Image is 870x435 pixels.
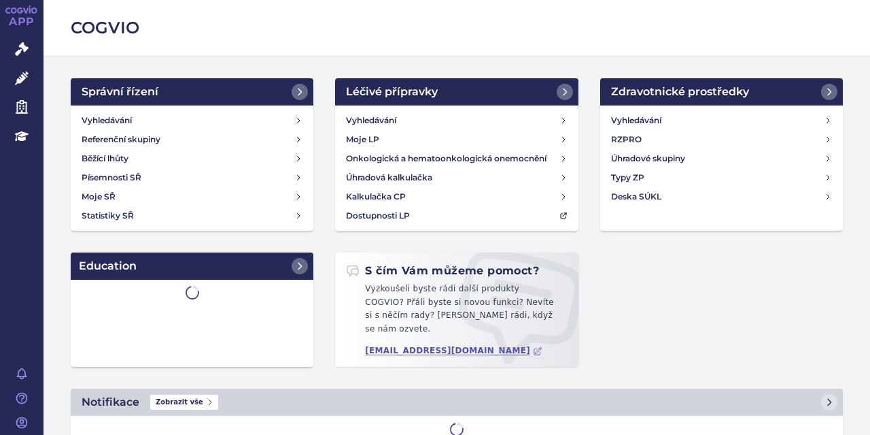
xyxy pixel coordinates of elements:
[600,78,843,106] a: Zdravotnické prostředky
[341,206,572,225] a: Dostupnosti LP
[335,78,578,106] a: Léčivé přípravky
[346,133,379,146] h4: Moje LP
[82,133,160,146] h4: Referenční skupiny
[341,187,572,206] a: Kalkulačka CP
[606,168,837,187] a: Typy ZP
[606,187,837,206] a: Deska SÚKL
[71,16,843,39] h2: COGVIO
[346,190,406,204] h4: Kalkulačka CP
[346,171,432,184] h4: Úhradová kalkulačka
[82,114,132,127] h4: Vyhledávání
[82,394,139,410] h2: Notifikace
[71,78,313,106] a: Správní řízení
[606,149,837,168] a: Úhradové skupiny
[611,171,644,184] h4: Typy ZP
[82,152,128,165] h4: Běžící lhůty
[346,263,539,278] h2: S čím Vám můžeme pomoct?
[341,130,572,149] a: Moje LP
[79,258,137,274] h2: Education
[346,114,396,127] h4: Vyhledávání
[82,190,116,204] h4: Moje SŘ
[341,149,572,168] a: Onkologická a hematoonkologická onemocnění
[76,149,308,168] a: Běžící lhůty
[341,168,572,187] a: Úhradová kalkulačka
[76,187,308,206] a: Moje SŘ
[611,84,749,100] h2: Zdravotnické prostředky
[76,130,308,149] a: Referenční skupiny
[76,168,308,187] a: Písemnosti SŘ
[82,171,141,184] h4: Písemnosti SŘ
[346,84,438,100] h2: Léčivé přípravky
[82,209,134,223] h4: Statistiky SŘ
[76,206,308,225] a: Statistiky SŘ
[76,111,308,130] a: Vyhledávání
[71,253,313,280] a: Education
[341,111,572,130] a: Vyhledávání
[611,152,685,165] h4: Úhradové skupiny
[606,111,837,130] a: Vyhledávání
[346,152,546,165] h4: Onkologická a hematoonkologická onemocnění
[611,133,642,146] h4: RZPRO
[71,389,843,416] a: NotifikaceZobrazit vše
[606,130,837,149] a: RZPRO
[611,190,661,204] h4: Deska SÚKL
[346,283,567,341] p: Vyzkoušeli byste rádi další produkty COGVIO? Přáli byste si novou funkci? Nevíte si s něčím rady?...
[346,209,410,223] h4: Dostupnosti LP
[82,84,158,100] h2: Správní řízení
[611,114,661,127] h4: Vyhledávání
[150,395,218,410] span: Zobrazit vše
[365,346,542,356] a: [EMAIL_ADDRESS][DOMAIN_NAME]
